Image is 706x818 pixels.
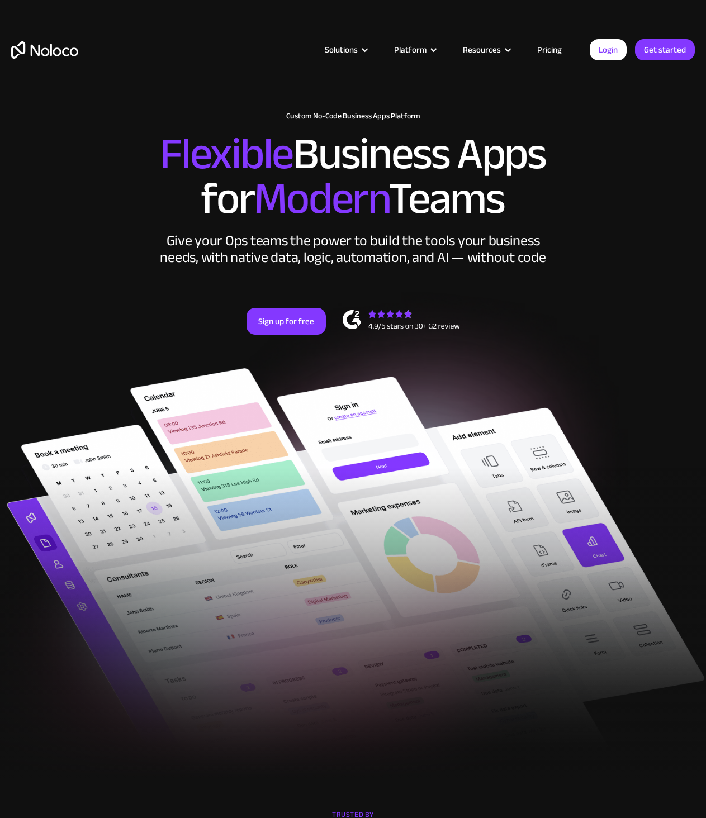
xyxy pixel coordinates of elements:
[635,39,695,60] a: Get started
[254,157,388,240] span: Modern
[247,308,326,335] a: Sign up for free
[160,112,293,196] span: Flexible
[311,42,380,57] div: Solutions
[394,42,427,57] div: Platform
[11,132,695,221] h2: Business Apps for Teams
[590,39,627,60] a: Login
[523,42,576,57] a: Pricing
[380,42,449,57] div: Platform
[449,42,523,57] div: Resources
[11,112,695,121] h1: Custom No-Code Business Apps Platform
[463,42,501,57] div: Resources
[158,232,549,266] div: Give your Ops teams the power to build the tools your business needs, with native data, logic, au...
[325,42,358,57] div: Solutions
[11,41,78,59] a: home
